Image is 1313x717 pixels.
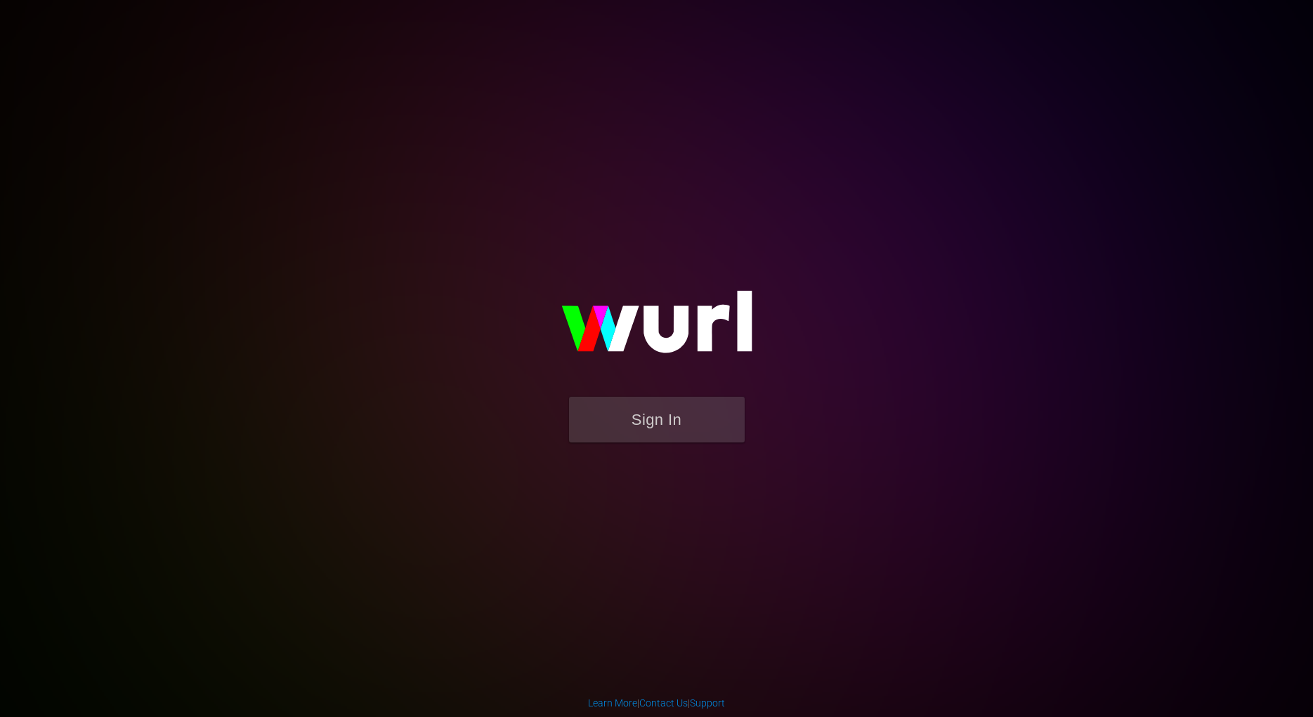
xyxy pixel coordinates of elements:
div: | | [588,696,725,710]
a: Contact Us [639,697,688,709]
a: Support [690,697,725,709]
img: wurl-logo-on-black-223613ac3d8ba8fe6dc639794a292ebdb59501304c7dfd60c99c58986ef67473.svg [516,261,797,397]
button: Sign In [569,397,745,442]
a: Learn More [588,697,637,709]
